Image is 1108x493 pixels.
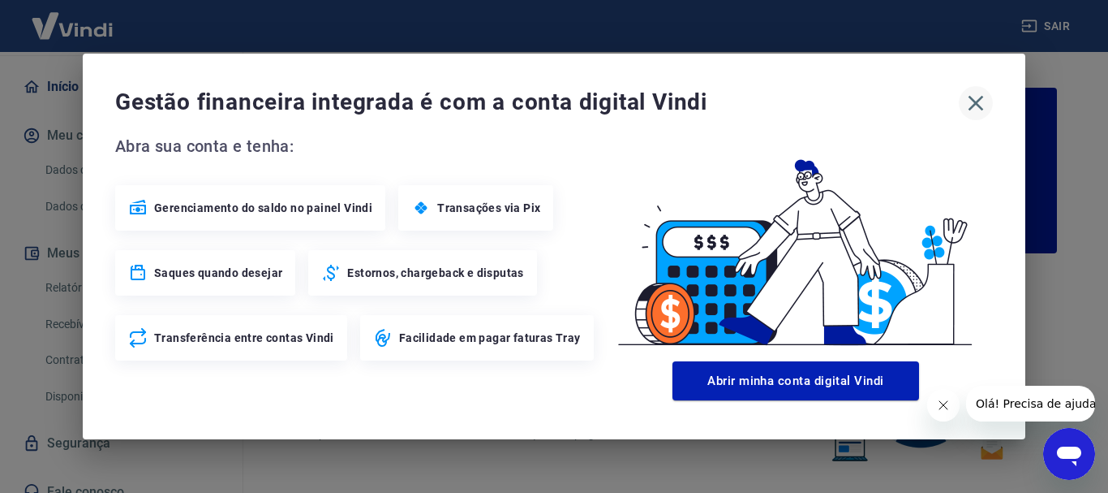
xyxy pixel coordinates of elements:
[1043,428,1095,480] iframe: Botão para abrir a janela de mensagens
[437,200,540,216] span: Transações via Pix
[927,389,960,422] iframe: Fechar mensagem
[115,133,599,159] span: Abra sua conta e tenha:
[347,265,523,281] span: Estornos, chargeback e disputas
[599,133,993,355] img: Good Billing
[154,265,282,281] span: Saques quando desejar
[672,361,919,400] button: Abrir minha conta digital Vindi
[154,200,372,216] span: Gerenciamento do saldo no painel Vindi
[966,386,1095,422] iframe: Mensagem da empresa
[10,11,136,24] span: Olá! Precisa de ajuda?
[154,330,334,346] span: Transferência entre contas Vindi
[115,86,959,119] span: Gestão financeira integrada é com a conta digital Vindi
[399,330,581,346] span: Facilidade em pagar faturas Tray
